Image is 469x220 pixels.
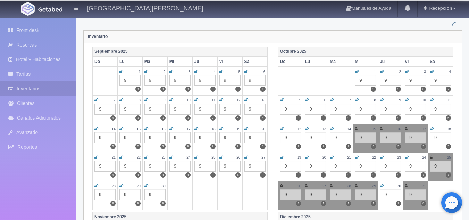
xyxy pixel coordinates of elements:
[405,189,426,200] div: 9
[260,144,265,149] label: 8
[186,127,190,131] small: 17
[278,57,303,67] th: Do
[446,144,451,149] label: 3
[169,104,191,115] div: 9
[219,104,241,115] div: 9
[371,87,376,92] label: 9
[167,57,192,67] th: Mi
[296,201,301,206] label: 1
[160,87,166,92] label: 8
[346,144,351,149] label: 9
[447,127,451,131] small: 18
[213,70,216,74] small: 4
[194,104,216,115] div: 9
[210,115,216,121] label: 7
[330,104,351,115] div: 9
[405,104,426,115] div: 9
[330,189,351,200] div: 9
[297,184,301,188] small: 26
[21,2,35,16] img: Getabed
[139,70,141,74] small: 1
[297,127,301,131] small: 12
[305,189,326,200] div: 9
[210,87,216,92] label: 9
[169,75,191,86] div: 9
[144,132,166,143] div: 9
[322,156,326,160] small: 20
[219,132,241,143] div: 9
[244,132,266,143] div: 9
[119,75,141,86] div: 9
[160,201,166,206] label: 9
[405,75,426,86] div: 9
[430,132,451,143] div: 9
[322,184,326,188] small: 27
[446,172,451,178] label: 7
[380,132,401,143] div: 9
[396,172,401,178] label: 9
[296,115,301,121] label: 9
[189,70,191,74] small: 3
[160,115,166,121] label: 0
[119,132,141,143] div: 9
[421,87,426,92] label: 8
[380,104,401,115] div: 9
[422,156,426,160] small: 24
[371,115,376,121] label: 9
[330,132,351,143] div: 9
[378,57,403,67] th: Ju
[430,75,451,86] div: 9
[164,98,166,102] small: 9
[446,87,451,92] label: 7
[421,172,426,178] label: 7
[372,127,376,131] small: 15
[428,6,452,11] span: Recepción
[169,161,191,172] div: 9
[210,144,216,149] label: 9
[112,127,116,131] small: 14
[430,104,451,115] div: 9
[93,57,118,67] th: Do
[328,57,353,67] th: Ma
[347,184,351,188] small: 28
[347,127,351,131] small: 14
[305,132,326,143] div: 9
[119,189,141,200] div: 9
[119,161,141,172] div: 9
[421,144,426,149] label: 3
[211,127,215,131] small: 18
[144,75,166,86] div: 9
[280,189,301,200] div: 9
[161,127,165,131] small: 16
[135,172,141,178] label: 9
[185,172,191,178] label: 9
[430,161,451,172] div: 9
[142,57,167,67] th: Ma
[447,156,451,160] small: 25
[299,98,301,102] small: 5
[305,104,326,115] div: 9
[374,98,376,102] small: 8
[421,201,426,206] label: 8
[396,87,401,92] label: 9
[355,75,376,86] div: 9
[219,161,241,172] div: 9
[94,189,116,200] div: 9
[371,144,376,149] label: 5
[137,127,141,131] small: 15
[186,156,190,160] small: 24
[380,161,401,172] div: 9
[422,127,426,131] small: 17
[88,34,108,39] strong: Inventario
[424,70,426,74] small: 3
[399,70,401,74] small: 2
[347,156,351,160] small: 21
[235,144,241,149] label: 9
[235,172,241,178] label: 4
[280,161,301,172] div: 9
[38,7,62,12] img: Getabed
[396,201,401,206] label: 9
[324,98,326,102] small: 6
[296,172,301,178] label: 9
[321,115,326,121] label: 9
